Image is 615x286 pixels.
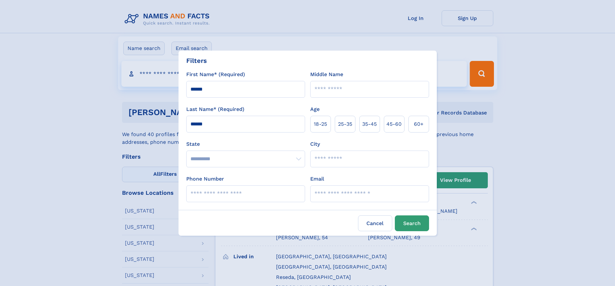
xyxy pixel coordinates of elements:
label: First Name* (Required) [186,71,245,78]
button: Search [395,215,429,231]
label: Last Name* (Required) [186,105,244,113]
label: Email [310,175,324,183]
label: Age [310,105,320,113]
span: 45‑60 [386,120,402,128]
label: Cancel [358,215,392,231]
label: Phone Number [186,175,224,183]
span: 60+ [414,120,424,128]
div: Filters [186,56,207,65]
label: State [186,140,305,148]
label: City [310,140,320,148]
label: Middle Name [310,71,343,78]
span: 25‑35 [338,120,352,128]
span: 18‑25 [314,120,327,128]
span: 35‑45 [362,120,377,128]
